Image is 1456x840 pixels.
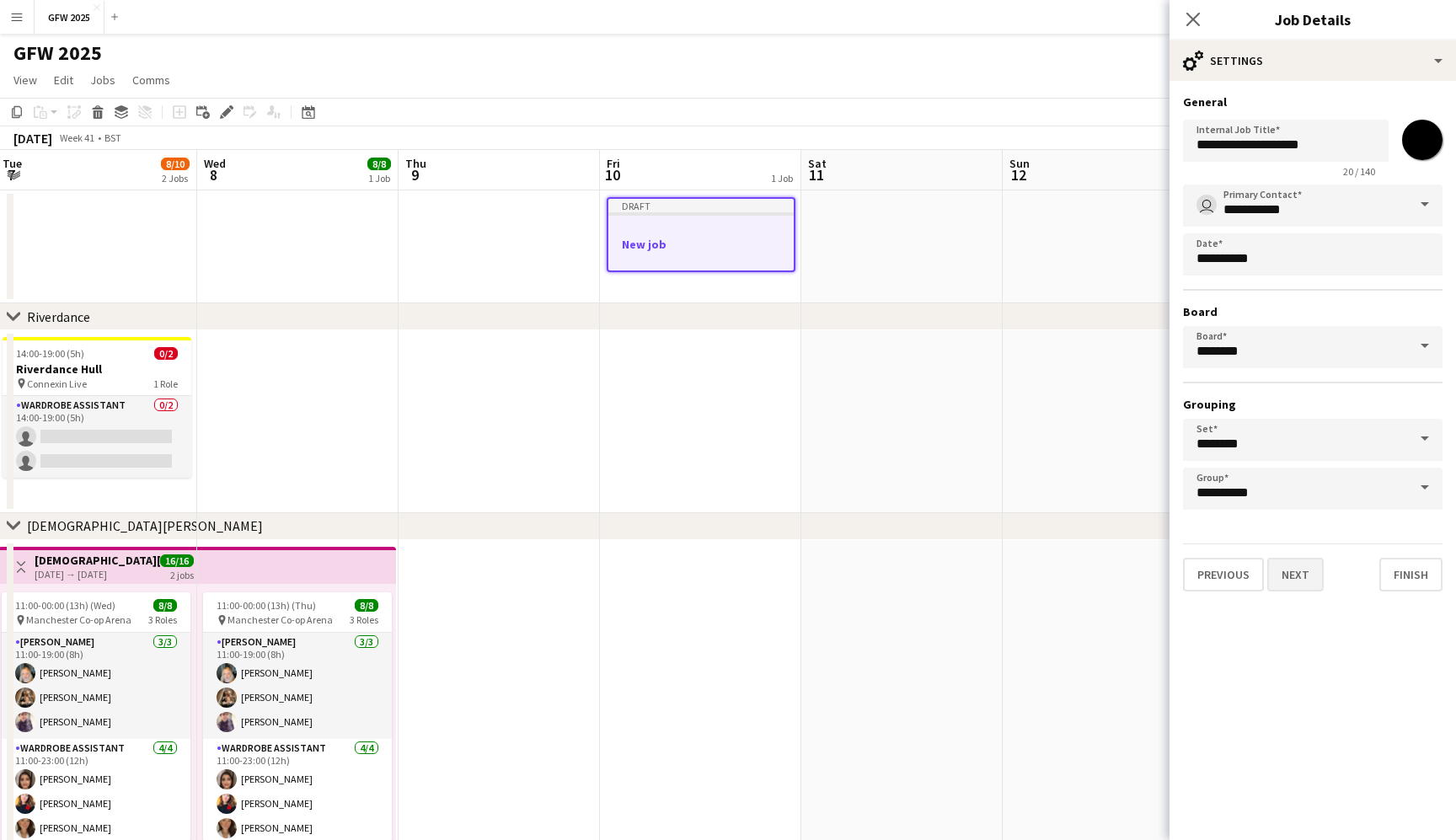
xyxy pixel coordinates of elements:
[160,554,194,567] span: 16/16
[154,347,178,360] span: 0/2
[13,130,52,147] div: [DATE]
[1183,94,1443,110] h3: General
[90,72,115,88] span: Jobs
[126,69,177,91] a: Comms
[13,72,37,88] span: View
[405,156,426,171] span: Thu
[153,377,178,390] span: 1 Role
[204,156,226,171] span: Wed
[1007,165,1030,185] span: 12
[56,131,98,144] span: Week 41
[35,568,160,581] div: [DATE] → [DATE]
[54,72,73,88] span: Edit
[607,156,620,171] span: Fri
[170,567,194,581] div: 2 jobs
[1379,558,1443,591] button: Finish
[771,172,793,185] div: 1 Job
[3,156,22,171] span: Tue
[3,337,191,478] app-job-card: 14:00-19:00 (5h)0/2Riverdance Hull Connexin Live1 RoleWardrobe Assistant0/214:00-19:00 (5h)
[3,396,191,478] app-card-role: Wardrobe Assistant0/214:00-19:00 (5h)
[201,165,226,185] span: 8
[132,72,170,88] span: Comms
[1183,304,1443,319] h3: Board
[1183,397,1443,412] h3: Grouping
[227,613,333,626] span: Manchester Co-op Arena
[368,172,390,185] div: 1 Job
[604,165,620,185] span: 10
[1170,8,1456,30] h3: Job Details
[27,377,87,390] span: Connexin Live
[104,131,121,144] div: BST
[350,613,378,626] span: 3 Roles
[607,197,795,272] app-job-card: DraftNew job
[16,347,84,360] span: 14:00-19:00 (5h)
[7,69,44,91] a: View
[27,517,263,534] div: [DEMOGRAPHIC_DATA][PERSON_NAME]
[608,237,794,252] h3: New job
[3,361,191,377] h3: Riverdance Hull
[153,599,177,612] span: 8/8
[367,158,391,170] span: 8/8
[2,633,190,739] app-card-role: [PERSON_NAME]3/311:00-19:00 (8h)[PERSON_NAME][PERSON_NAME][PERSON_NAME]
[35,553,160,568] h3: [DEMOGRAPHIC_DATA][PERSON_NAME] Manchester
[26,613,131,626] span: Manchester Co-op Arena
[355,599,378,612] span: 8/8
[35,1,104,34] button: GFW 2025
[15,599,115,612] span: 11:00-00:00 (13h) (Wed)
[27,308,90,325] div: Riverdance
[403,165,426,185] span: 9
[148,613,177,626] span: 3 Roles
[162,172,189,185] div: 2 Jobs
[1170,40,1456,81] div: Settings
[1330,165,1389,178] span: 20 / 140
[1009,156,1030,171] span: Sun
[608,199,794,212] div: Draft
[1267,558,1324,591] button: Next
[808,156,827,171] span: Sat
[83,69,122,91] a: Jobs
[13,40,102,66] h1: GFW 2025
[161,158,190,170] span: 8/10
[217,599,316,612] span: 11:00-00:00 (13h) (Thu)
[806,165,827,185] span: 11
[203,633,392,739] app-card-role: [PERSON_NAME]3/311:00-19:00 (8h)[PERSON_NAME][PERSON_NAME][PERSON_NAME]
[1183,558,1264,591] button: Previous
[47,69,80,91] a: Edit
